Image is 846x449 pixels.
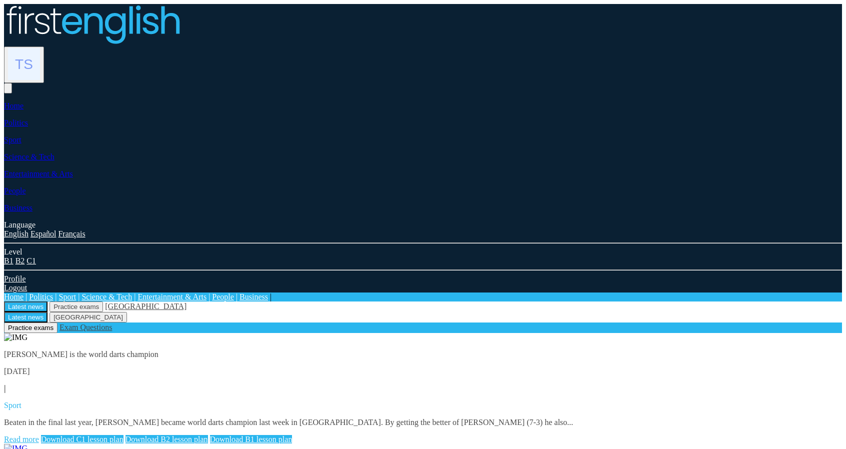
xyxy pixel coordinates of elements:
[4,135,21,144] a: Sport
[4,384,6,392] b: |
[105,302,186,310] a: [GEOGRAPHIC_DATA]
[4,292,23,301] a: Home
[4,101,23,110] a: Home
[210,435,292,443] a: Download B1 lesson plan
[4,169,73,178] a: Entertainment & Arts
[4,118,28,127] a: Politics
[4,322,57,333] button: Practice exams
[137,292,206,301] a: Entertainment & Arts
[270,292,271,301] span: |
[78,292,79,301] span: |
[4,283,27,292] a: Logout
[4,274,26,283] a: Profile
[26,256,36,265] a: C1
[4,367,842,376] p: [DATE]
[4,256,13,265] a: B1
[4,4,842,46] a: Logo
[59,292,76,301] a: Sport
[212,292,234,301] a: People
[15,256,25,265] a: B2
[58,229,85,238] a: Français
[41,435,123,443] a: Download C1 lesson plan
[25,292,27,301] span: |
[125,435,208,443] a: Download B2 lesson plan
[134,292,135,301] span: |
[59,323,112,331] a: Exam Questions
[4,152,54,161] a: Science & Tech
[4,203,32,212] a: Business
[49,312,127,322] button: [GEOGRAPHIC_DATA]
[4,350,842,359] p: [PERSON_NAME] is the world darts champion
[4,247,842,256] div: Level
[81,292,132,301] a: Science & Tech
[30,229,56,238] a: Español
[29,292,53,301] a: Politics
[4,312,47,322] button: Latest news
[8,48,40,80] img: Tom Sharp
[4,4,180,44] img: Logo
[55,292,56,301] span: |
[4,401,842,410] p: Sport
[4,229,28,238] a: English
[4,220,842,229] div: Language
[4,333,27,342] img: IMG
[208,292,210,301] span: |
[4,186,26,195] a: People
[4,301,47,312] button: Latest news
[236,292,237,301] span: |
[239,292,268,301] a: Business
[4,435,39,443] a: Read more
[49,301,103,312] button: Practice exams
[4,418,842,427] p: Beaten in the final last year, [PERSON_NAME] became world darts champion last week in [GEOGRAPHIC...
